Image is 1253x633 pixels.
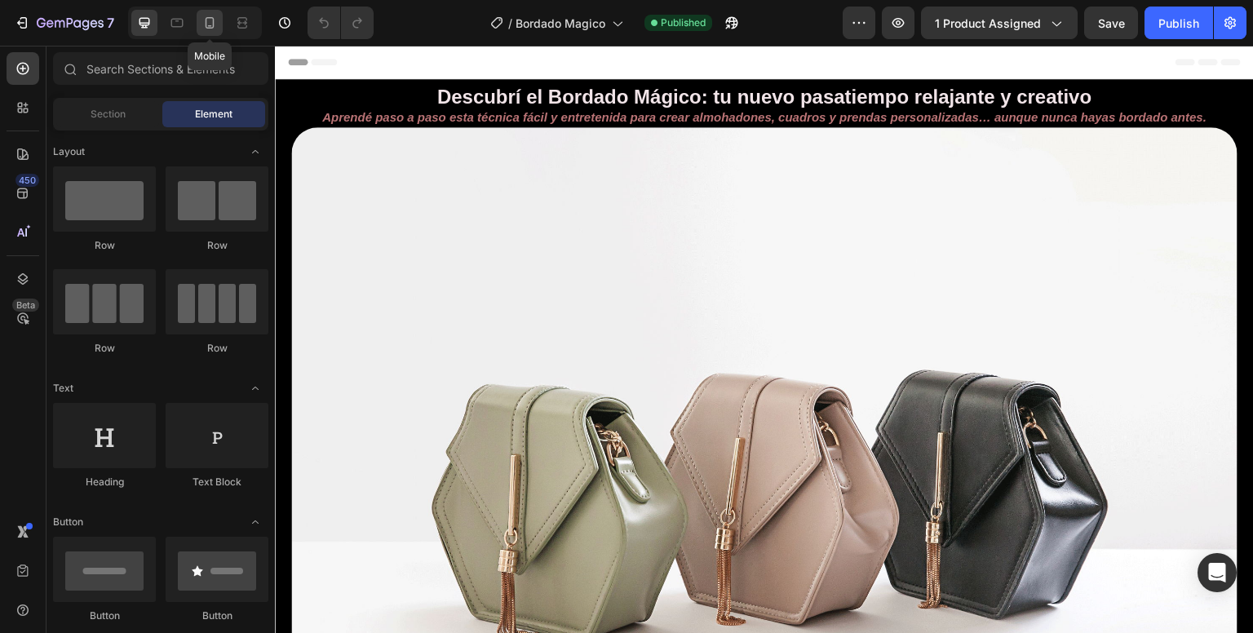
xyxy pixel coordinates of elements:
[53,144,85,159] span: Layout
[166,609,268,623] div: Button
[1098,16,1125,30] span: Save
[7,7,122,39] button: 7
[308,7,374,39] div: Undo/Redo
[166,238,268,253] div: Row
[53,52,268,85] input: Search Sections & Elements
[1158,15,1199,32] div: Publish
[508,15,512,32] span: /
[53,238,156,253] div: Row
[1198,553,1237,592] div: Open Intercom Messenger
[15,174,39,187] div: 450
[516,15,605,32] span: Bordado Magico
[166,475,268,489] div: Text Block
[12,299,39,312] div: Beta
[53,515,83,529] span: Button
[195,107,232,122] span: Element
[242,509,268,535] span: Toggle open
[935,15,1041,32] span: 1 product assigned
[1084,7,1138,39] button: Save
[53,475,156,489] div: Heading
[53,381,73,396] span: Text
[166,341,268,356] div: Row
[921,7,1078,39] button: 1 product assigned
[1145,7,1213,39] button: Publish
[91,107,126,122] span: Section
[107,13,114,33] p: 7
[53,609,156,623] div: Button
[242,375,268,401] span: Toggle open
[275,46,1253,633] iframe: Design area
[53,341,156,356] div: Row
[242,139,268,165] span: Toggle open
[661,15,706,30] span: Published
